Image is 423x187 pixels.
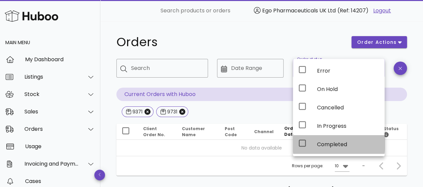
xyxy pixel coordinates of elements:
th: Post Code [219,124,249,140]
span: Post Code [225,126,237,137]
th: Channel [249,124,279,140]
span: Customer Name [182,126,205,137]
div: Cases [25,178,95,184]
div: Rows per page: [292,156,349,176]
th: Status [378,124,407,140]
button: Close [179,109,185,115]
th: Client Order No. [138,124,177,140]
span: Status [384,126,399,137]
div: Stock [24,91,79,97]
div: Completed [317,141,379,148]
span: Channel [254,129,274,134]
span: Client Order No. [143,126,165,137]
div: On Hold [317,86,379,92]
a: Logout [373,7,391,15]
span: (Ref: 14207) [337,7,368,14]
button: Close [144,109,150,115]
td: No data available [116,140,407,156]
div: 9371 [131,108,142,115]
h1: Orders [116,36,343,48]
div: Usage [25,143,95,150]
div: Listings [24,74,79,80]
div: 10Rows per page: [335,161,349,171]
div: My Dashboard [25,56,95,63]
th: Customer Name [177,124,219,140]
div: Orders [24,126,79,132]
div: Cancelled [317,104,379,111]
div: In Progress [317,123,379,129]
label: Order status [297,57,322,62]
img: Huboo Logo [5,9,58,23]
p: Current Orders with Huboo [116,88,407,101]
button: order actions [351,36,407,48]
th: Order Date: Sorted descending. Activate to remove sorting. [279,124,314,140]
span: order actions [357,39,397,46]
span: Order Date [284,125,298,137]
span: Ego Pharmaceuticals UK Ltd [262,7,336,14]
div: Error [317,68,379,74]
div: Invoicing and Payments [24,161,79,167]
div: – [362,163,365,169]
div: 9731 [166,108,177,115]
div: 10 [335,163,339,169]
div: Sales [24,108,79,115]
